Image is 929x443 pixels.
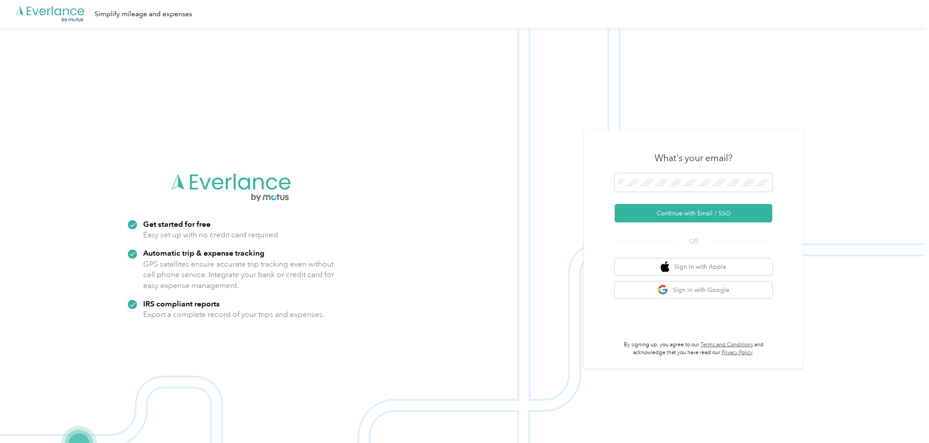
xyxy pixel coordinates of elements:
button: Continue with Email / SSO [615,204,772,222]
p: Export a complete record of your trips and expenses. [143,309,324,320]
a: Terms and Conditions [700,341,753,348]
button: apple logoSign in with Apple [615,258,772,275]
span: OR [678,237,709,246]
h3: What's your email? [655,152,732,164]
p: GPS satellites ensure accurate trip tracking even without cell phone service. Integrate your bank... [143,259,334,291]
button: google logoSign in with Google [615,281,772,299]
img: apple logo [661,261,669,272]
p: Easy set up with no credit card required [143,229,278,240]
strong: Automatic trip & expense tracking [143,248,264,257]
div: Simplify mileage and expenses [95,9,192,20]
img: google logo [658,285,669,295]
a: Privacy Policy [721,349,753,356]
p: By signing up, you agree to our and acknowledge that you have read our . [615,341,772,356]
iframe: Everlance-gr Chat Button Frame [880,394,929,443]
strong: Get started for free [143,219,211,229]
strong: IRS compliant reports [143,299,220,308]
